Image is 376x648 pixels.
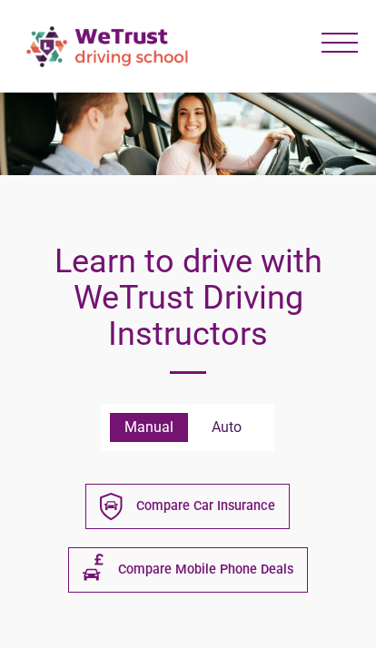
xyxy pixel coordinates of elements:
[83,549,104,591] img: PURPLE-Group-47
[188,413,265,442] label: Auto
[110,413,188,442] label: Manual
[68,547,308,593] a: PURPLE-Group-47 Compare Mobile Phone Deals
[85,484,290,529] a: Group 43 Compare Car Insurance
[18,18,200,74] img: wetrust-ds-logo.png
[118,561,293,578] span: Compare Mobile Phone Deals
[136,497,275,515] span: Compare Car Insurance
[100,493,123,521] img: Group 43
